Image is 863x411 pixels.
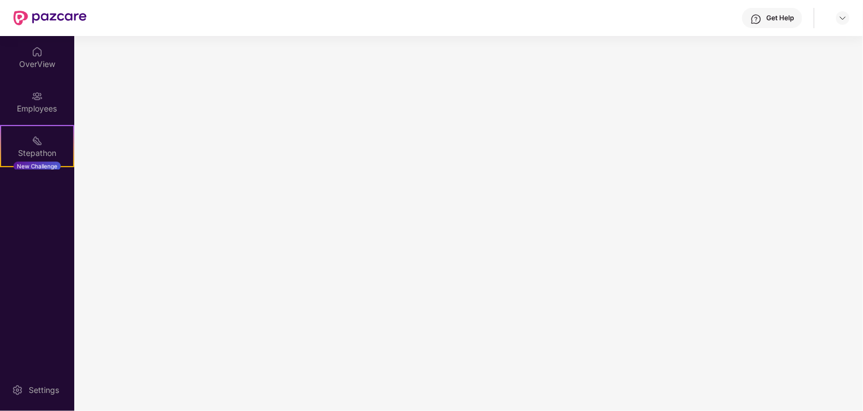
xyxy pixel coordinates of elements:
div: Stepathon [1,148,73,159]
img: svg+xml;base64,PHN2ZyB4bWxucz0iaHR0cDovL3d3dy53My5vcmcvMjAwMC9zdmciIHdpZHRoPSIyMSIgaGVpZ2h0PSIyMC... [32,135,43,146]
div: New Challenge [14,162,61,171]
div: Settings [25,385,62,396]
img: svg+xml;base64,PHN2ZyBpZD0iRHJvcGRvd24tMzJ4MzIiIHhtbG5zPSJodHRwOi8vd3d3LnczLm9yZy8yMDAwL3N2ZyIgd2... [838,14,847,23]
img: svg+xml;base64,PHN2ZyBpZD0iRW1wbG95ZWVzIiB4bWxucz0iaHR0cDovL3d3dy53My5vcmcvMjAwMC9zdmciIHdpZHRoPS... [32,91,43,102]
div: Get Help [766,14,794,23]
img: New Pazcare Logo [14,11,87,25]
img: svg+xml;base64,PHN2ZyBpZD0iSGVscC0zMngzMiIgeG1sbnM9Imh0dHA6Ly93d3cudzMub3JnLzIwMDAvc3ZnIiB3aWR0aD... [750,14,762,25]
img: svg+xml;base64,PHN2ZyBpZD0iSG9tZSIgeG1sbnM9Imh0dHA6Ly93d3cudzMub3JnLzIwMDAvc3ZnIiB3aWR0aD0iMjAiIG... [32,46,43,57]
img: svg+xml;base64,PHN2ZyBpZD0iU2V0dGluZy0yMHgyMCIgeG1sbnM9Imh0dHA6Ly93d3cudzMub3JnLzIwMDAvc3ZnIiB3aW... [12,385,23,396]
